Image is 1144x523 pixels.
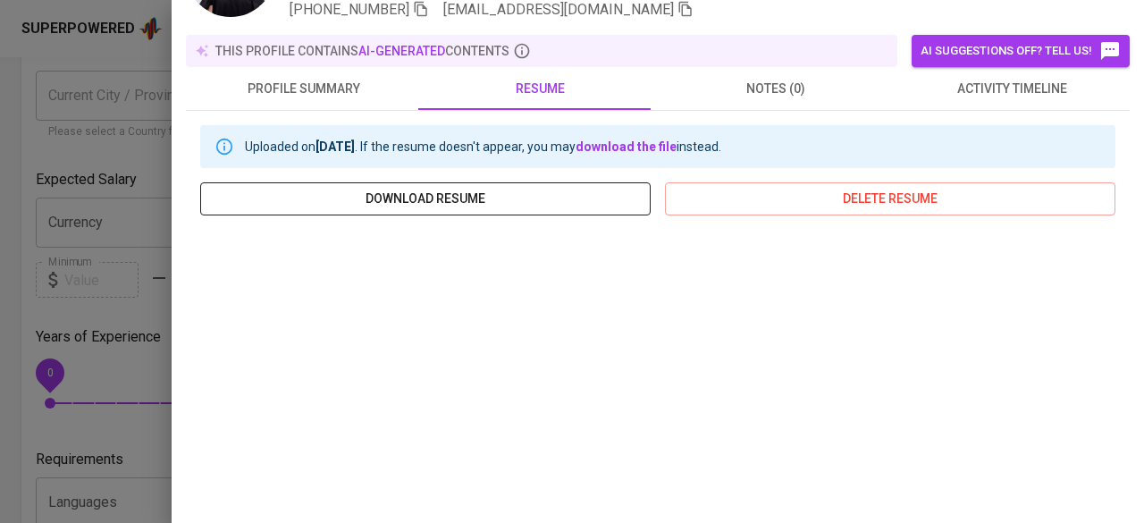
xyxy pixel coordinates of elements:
[433,78,647,100] span: resume
[921,40,1121,62] span: AI suggestions off? Tell us!
[315,139,355,154] b: [DATE]
[912,35,1130,67] button: AI suggestions off? Tell us!
[679,188,1101,210] span: delete resume
[665,182,1115,215] button: delete resume
[245,131,721,163] div: Uploaded on . If the resume doesn't appear, you may instead.
[290,1,409,18] span: [PHONE_NUMBER]
[576,139,677,154] a: download the file
[669,78,883,100] span: notes (0)
[214,188,636,210] span: download resume
[215,42,509,60] p: this profile contains contents
[358,44,445,58] span: AI-generated
[197,78,411,100] span: profile summary
[443,1,674,18] span: [EMAIL_ADDRESS][DOMAIN_NAME]
[200,182,651,215] button: download resume
[904,78,1119,100] span: activity timeline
